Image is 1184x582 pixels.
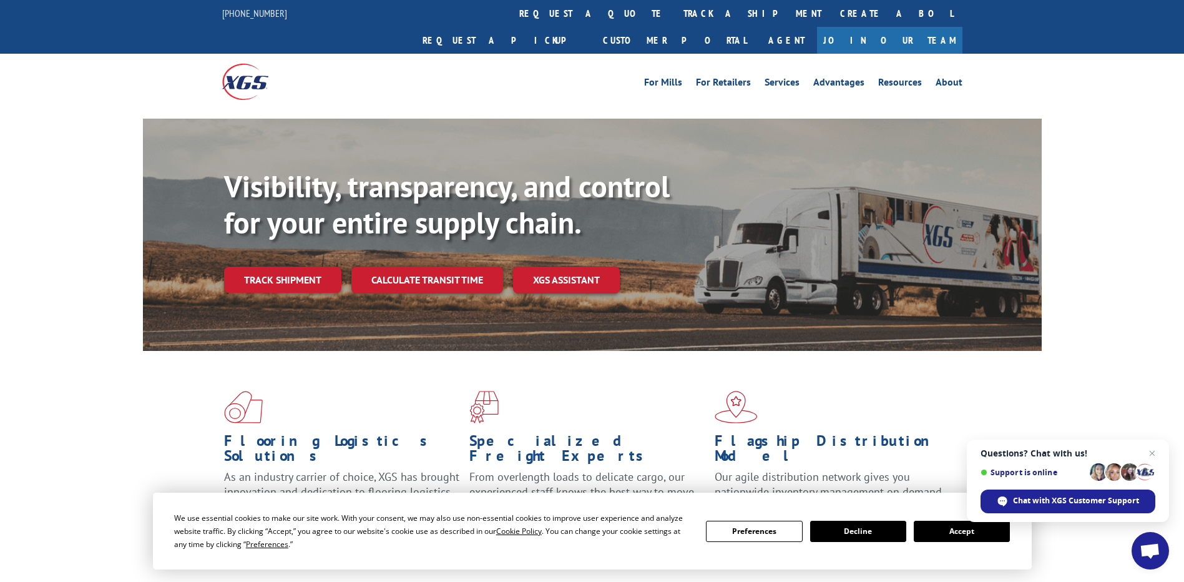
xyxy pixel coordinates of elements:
span: As an industry carrier of choice, XGS has brought innovation and dedication to flooring logistics... [224,470,459,514]
a: XGS ASSISTANT [513,267,620,293]
a: Track shipment [224,267,341,293]
span: Preferences [246,539,288,550]
h1: Flagship Distribution Model [715,433,951,470]
span: Close chat [1145,446,1160,461]
a: Join Our Team [817,27,962,54]
button: Preferences [706,521,802,542]
img: xgs-icon-focused-on-flooring-red [469,391,499,423]
a: Request a pickup [413,27,594,54]
a: About [936,77,962,91]
a: Customer Portal [594,27,756,54]
a: Agent [756,27,817,54]
div: We use essential cookies to make our site work. With your consent, we may also use non-essential ... [174,511,691,551]
button: Accept [914,521,1010,542]
h1: Flooring Logistics Solutions [224,433,460,470]
a: Services [765,77,800,91]
span: Support is online [981,468,1085,477]
span: Chat with XGS Customer Support [1013,495,1139,506]
b: Visibility, transparency, and control for your entire supply chain. [224,167,670,242]
img: xgs-icon-flagship-distribution-model-red [715,391,758,423]
p: From overlength loads to delicate cargo, our experienced staff knows the best way to move your fr... [469,470,705,525]
a: Resources [878,77,922,91]
img: xgs-icon-total-supply-chain-intelligence-red [224,391,263,423]
span: Cookie Policy [496,526,542,536]
span: Questions? Chat with us! [981,448,1155,458]
h1: Specialized Freight Experts [469,433,705,470]
button: Decline [810,521,906,542]
a: Advantages [813,77,864,91]
a: [PHONE_NUMBER] [222,7,287,19]
span: Our agile distribution network gives you nationwide inventory management on demand. [715,470,944,499]
a: For Retailers [696,77,751,91]
a: For Mills [644,77,682,91]
div: Cookie Consent Prompt [153,493,1032,570]
div: Open chat [1132,532,1169,570]
div: Chat with XGS Customer Support [981,490,1155,513]
a: Calculate transit time [351,267,503,293]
